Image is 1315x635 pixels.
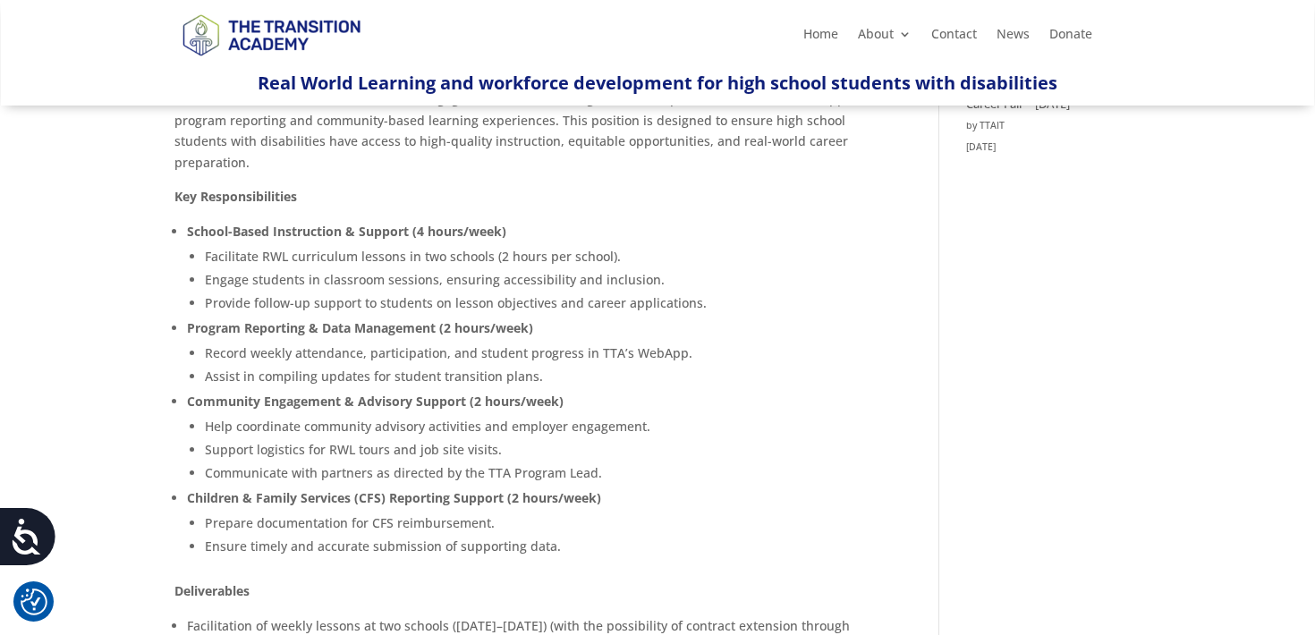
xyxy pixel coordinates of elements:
li: Support logistics for RWL tours and job site visits. [205,438,886,461]
li: Facilitate RWL curriculum lessons in two schools (2 hours per school). [205,245,886,268]
li: Prepare documentation for CFS reimbursement. [205,512,886,535]
li: Communicate with partners as directed by the TTA Program Lead. [205,461,886,485]
strong: Children & Family Services (CFS) Reporting Support (2 hours/week) [187,489,601,506]
button: Cookie Settings [21,588,47,615]
div: by TTAIT [966,115,1141,137]
span: Real World Learning and workforce development for high school students with disabilities [258,71,1057,95]
p: The Real World Learning Adjunct Instructor is a part-time instructional role with The Transition ... [174,46,886,186]
a: Donate [1049,28,1092,47]
li: Help coordinate community advisory activities and employer engagement. [205,415,886,438]
a: Home [803,28,838,47]
img: TTA Brand_TTA Primary Logo_Horizontal_Light BG [174,3,368,66]
strong: School-Based Instruction & Support (4 hours/week) [187,223,506,240]
li: Record weekly attendance, participation, and student progress in TTA’s WebApp. [205,342,886,365]
strong: Community Engagement & Advisory Support (2 hours/week) [187,393,564,410]
li: Assist in compiling updates for student transition plans. [205,365,886,388]
strong: Program Reporting & Data Management (2 hours/week) [187,319,533,336]
li: Engage students in classroom sessions, ensuring accessibility and inclusion. [205,268,886,292]
a: News [997,28,1030,47]
time: [DATE] [966,137,1141,158]
li: Ensure timely and accurate submission of supporting data. [205,535,886,558]
a: About [858,28,912,47]
img: Revisit consent button [21,588,47,615]
strong: Key Responsibilities [174,188,297,205]
strong: Deliverables [174,582,250,599]
a: Contact [931,28,977,47]
a: Logo-Noticias [174,53,368,70]
li: Provide follow-up support to students on lesson objectives and career applications. [205,292,886,315]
